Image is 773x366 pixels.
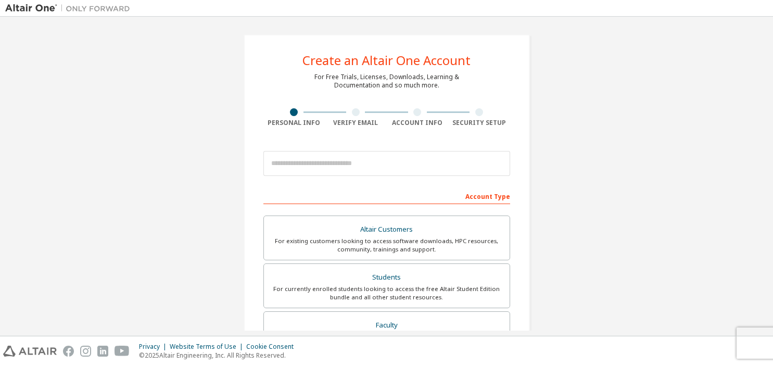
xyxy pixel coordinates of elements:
[170,343,246,351] div: Website Terms of Use
[270,270,503,285] div: Students
[115,346,130,357] img: youtube.svg
[3,346,57,357] img: altair_logo.svg
[139,343,170,351] div: Privacy
[325,119,387,127] div: Verify Email
[270,285,503,301] div: For currently enrolled students looking to access the free Altair Student Edition bundle and all ...
[263,119,325,127] div: Personal Info
[263,187,510,204] div: Account Type
[63,346,74,357] img: facebook.svg
[387,119,449,127] div: Account Info
[5,3,135,14] img: Altair One
[270,318,503,333] div: Faculty
[80,346,91,357] img: instagram.svg
[139,351,300,360] p: © 2025 Altair Engineering, Inc. All Rights Reserved.
[302,54,471,67] div: Create an Altair One Account
[448,119,510,127] div: Security Setup
[314,73,459,90] div: For Free Trials, Licenses, Downloads, Learning & Documentation and so much more.
[270,237,503,254] div: For existing customers looking to access software downloads, HPC resources, community, trainings ...
[246,343,300,351] div: Cookie Consent
[97,346,108,357] img: linkedin.svg
[270,222,503,237] div: Altair Customers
